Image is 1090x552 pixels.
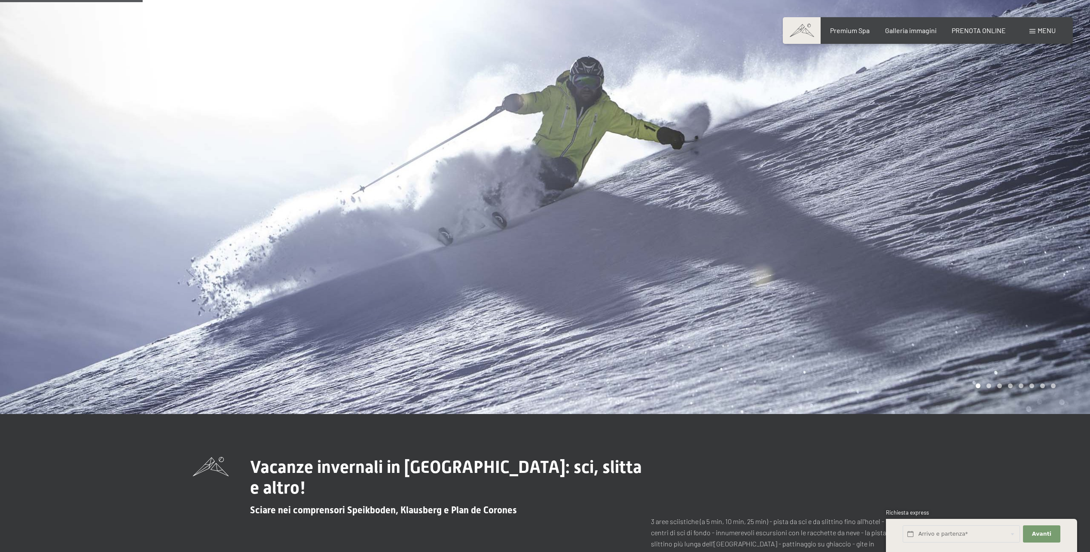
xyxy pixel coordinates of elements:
span: Vacanze invernali in [GEOGRAPHIC_DATA]: sci, slitta e altro! [250,457,642,498]
div: Carousel Page 1 (Current Slide) [976,383,980,388]
div: Carousel Page 3 [997,383,1002,388]
div: Carousel Page 4 [1008,383,1013,388]
span: Richiesta express [886,509,929,516]
a: Premium Spa [830,26,870,34]
span: Menu [1038,26,1056,34]
button: Avanti [1023,525,1060,543]
div: Carousel Page 6 [1029,383,1034,388]
span: Avanti [1032,530,1051,538]
div: Carousel Page 2 [986,383,991,388]
span: Sciare nei comprensori Speikboden, Klausberg e Plan de Corones [250,505,517,515]
div: Carousel Page 5 [1019,383,1023,388]
div: Carousel Page 8 [1051,383,1056,388]
div: Carousel Page 7 [1040,383,1045,388]
a: Galleria immagini [885,26,937,34]
div: Carousel Pagination [973,383,1056,388]
a: PRENOTA ONLINE [952,26,1006,34]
